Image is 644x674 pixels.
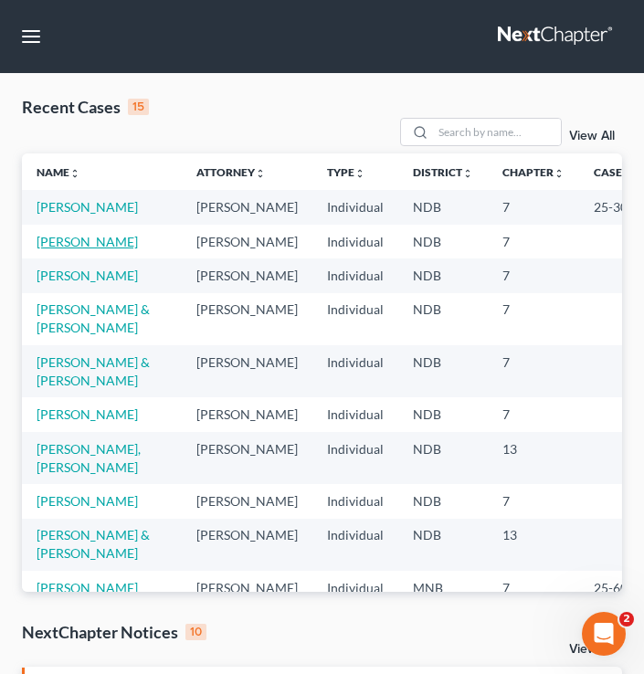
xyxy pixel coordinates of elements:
[37,441,141,475] a: [PERSON_NAME], [PERSON_NAME]
[312,432,398,484] td: Individual
[398,345,488,397] td: NDB
[37,234,138,249] a: [PERSON_NAME]
[182,293,312,345] td: [PERSON_NAME]
[398,293,488,345] td: NDB
[327,165,365,179] a: Typeunfold_more
[182,571,312,605] td: [PERSON_NAME]
[37,268,138,283] a: [PERSON_NAME]
[312,225,398,258] td: Individual
[502,165,565,179] a: Chapterunfold_more
[488,432,579,484] td: 13
[433,119,561,145] input: Search by name...
[182,484,312,518] td: [PERSON_NAME]
[37,165,80,179] a: Nameunfold_more
[488,258,579,292] td: 7
[182,345,312,397] td: [PERSON_NAME]
[398,484,488,518] td: NDB
[398,397,488,431] td: NDB
[312,345,398,397] td: Individual
[398,432,488,484] td: NDB
[488,397,579,431] td: 7
[182,397,312,431] td: [PERSON_NAME]
[37,301,150,335] a: [PERSON_NAME] & [PERSON_NAME]
[37,406,138,422] a: [PERSON_NAME]
[569,643,615,656] a: View All
[22,96,149,118] div: Recent Cases
[312,293,398,345] td: Individual
[312,397,398,431] td: Individual
[398,225,488,258] td: NDB
[312,258,398,292] td: Individual
[196,165,266,179] a: Attorneyunfold_more
[312,519,398,571] td: Individual
[312,571,398,605] td: Individual
[569,130,615,142] a: View All
[255,168,266,179] i: unfold_more
[488,519,579,571] td: 13
[398,519,488,571] td: NDB
[22,621,206,643] div: NextChapter Notices
[413,165,473,179] a: Districtunfold_more
[582,612,626,656] iframe: Intercom live chat
[398,571,488,605] td: MNB
[37,580,138,595] a: [PERSON_NAME]
[182,519,312,571] td: [PERSON_NAME]
[182,258,312,292] td: [PERSON_NAME]
[185,624,206,640] div: 10
[619,612,634,627] span: 2
[488,190,579,224] td: 7
[37,493,138,509] a: [PERSON_NAME]
[37,527,150,561] a: [PERSON_NAME] & [PERSON_NAME]
[182,432,312,484] td: [PERSON_NAME]
[37,199,138,215] a: [PERSON_NAME]
[488,571,579,605] td: 7
[312,484,398,518] td: Individual
[128,99,149,115] div: 15
[462,168,473,179] i: unfold_more
[488,345,579,397] td: 7
[554,168,565,179] i: unfold_more
[488,225,579,258] td: 7
[398,190,488,224] td: NDB
[488,484,579,518] td: 7
[488,293,579,345] td: 7
[37,354,150,388] a: [PERSON_NAME] & [PERSON_NAME]
[398,258,488,292] td: NDB
[69,168,80,179] i: unfold_more
[182,225,312,258] td: [PERSON_NAME]
[182,190,312,224] td: [PERSON_NAME]
[354,168,365,179] i: unfold_more
[312,190,398,224] td: Individual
